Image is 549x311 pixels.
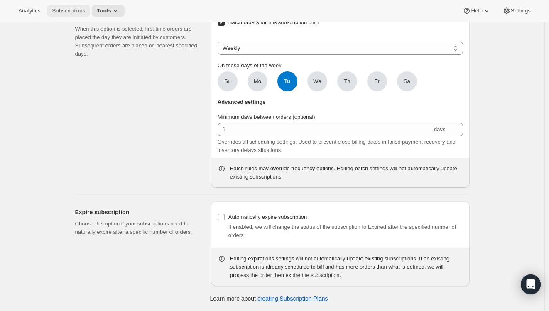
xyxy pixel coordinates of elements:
span: Th [344,77,350,86]
span: Overrides all scheduling settings. Used to prevent close billing dates in failed payment recovery... [218,139,456,153]
span: Help [471,7,482,14]
div: Open Intercom Messenger [521,274,541,294]
p: When this option is selected, first time orders are placed the day they are initiated by customer... [75,25,198,58]
button: Tools [92,5,125,17]
span: Advanced settings [218,98,266,106]
span: Fr [375,77,380,86]
span: Automatically expire subscription [228,214,307,220]
span: Subscriptions [52,7,85,14]
div: Editing expirations settings will not automatically update existing subscriptions. If an existing... [230,255,463,279]
span: If enabled, we will change the status of the subscription to Expired after the specified number o... [228,224,456,238]
div: Batch rules may override frequency options. Editing batch settings will not automatically update ... [230,164,463,181]
button: Settings [498,5,536,17]
button: Analytics [13,5,45,17]
span: Analytics [18,7,40,14]
a: creating Subscription Plans [257,295,328,302]
span: We [313,77,321,86]
span: Batch orders for this subscription plan [228,19,319,25]
p: Learn more about [210,294,328,303]
span: Sa [404,77,410,86]
span: On these days of the week [218,62,282,69]
span: Settings [511,7,531,14]
span: Minimum days between orders (optional) [218,114,315,120]
span: Tools [97,7,111,14]
button: Help [458,5,495,17]
button: Subscriptions [47,5,90,17]
span: Mo [254,77,261,86]
span: Tu [277,71,297,91]
h2: Expire subscription [75,208,198,216]
p: Choose this option if your subscriptions need to naturally expire after a specific number of orders. [75,220,198,236]
span: Su [224,77,231,86]
span: days [434,126,445,132]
